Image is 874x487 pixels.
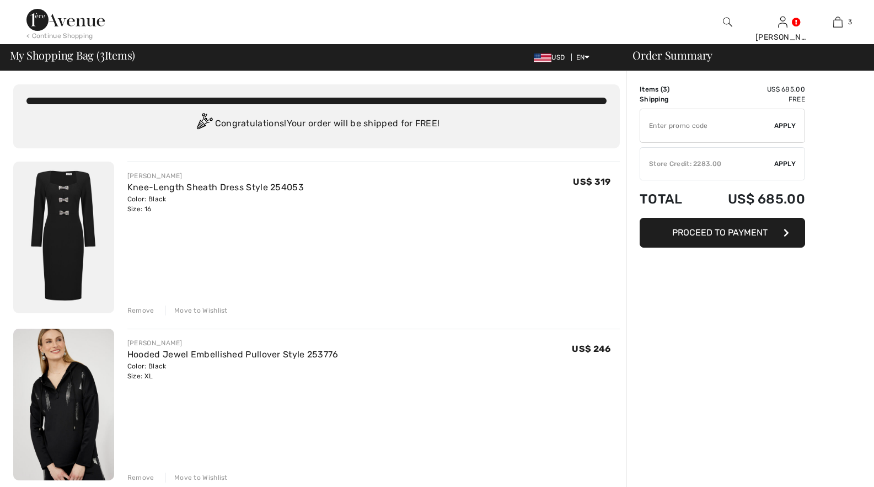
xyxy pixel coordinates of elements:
[699,180,805,218] td: US$ 685.00
[619,50,867,61] div: Order Summary
[778,17,787,27] a: Sign In
[663,85,667,93] span: 3
[848,17,852,27] span: 3
[640,180,699,218] td: Total
[10,50,136,61] span: My Shopping Bag ( Items)
[193,113,215,135] img: Congratulation2.svg
[100,47,105,61] span: 3
[534,53,551,62] img: US Dollar
[165,306,228,315] div: Move to Wishlist
[13,162,114,313] img: Knee-Length Sheath Dress Style 254053
[723,15,732,29] img: search the website
[640,159,774,169] div: Store Credit: 2283.00
[13,329,114,480] img: Hooded Jewel Embellished Pullover Style 253776
[699,94,805,104] td: Free
[127,338,339,348] div: [PERSON_NAME]
[165,473,228,483] div: Move to Wishlist
[534,53,569,61] span: USD
[640,109,774,142] input: Promo code
[699,84,805,94] td: US$ 685.00
[774,121,796,131] span: Apply
[672,227,768,238] span: Proceed to Payment
[127,194,304,214] div: Color: Black Size: 16
[576,53,590,61] span: EN
[127,349,339,360] a: Hooded Jewel Embellished Pullover Style 253776
[572,344,610,354] span: US$ 246
[640,84,699,94] td: Items ( )
[26,9,105,31] img: 1ère Avenue
[26,113,607,135] div: Congratulations! Your order will be shipped for FREE!
[26,31,93,41] div: < Continue Shopping
[640,218,805,248] button: Proceed to Payment
[573,176,610,187] span: US$ 319
[127,171,304,181] div: [PERSON_NAME]
[755,31,809,43] div: [PERSON_NAME]
[640,94,699,104] td: Shipping
[127,473,154,483] div: Remove
[127,306,154,315] div: Remove
[127,361,339,381] div: Color: Black Size: XL
[833,15,843,29] img: My Bag
[778,15,787,29] img: My Info
[127,182,304,192] a: Knee-Length Sheath Dress Style 254053
[774,159,796,169] span: Apply
[811,15,865,29] a: 3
